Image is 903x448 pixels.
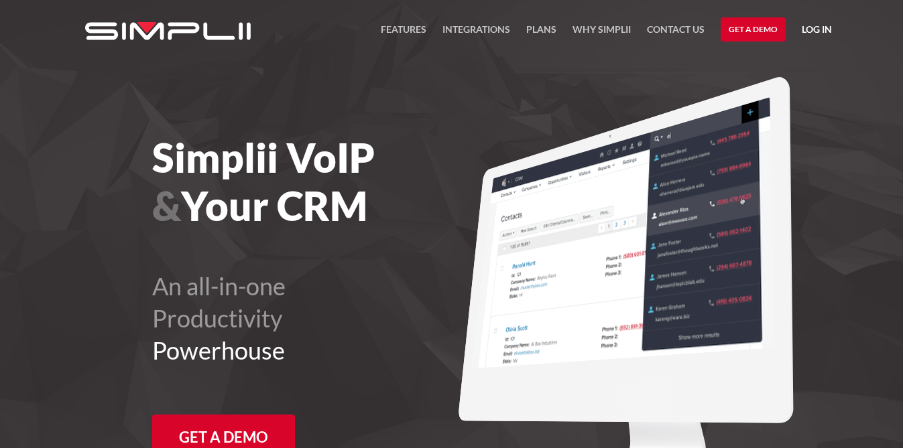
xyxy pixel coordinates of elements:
a: Log in [802,21,832,42]
a: Contact US [647,21,705,46]
h2: An all-in-one Productivity [152,270,526,366]
h1: Simplii VoIP Your CRM [152,133,526,230]
span: Powerhouse [152,335,285,365]
a: Why Simplii [573,21,631,46]
span: & [152,181,181,230]
a: Get a Demo [721,17,786,42]
a: FEATURES [381,21,426,46]
img: Simplii [85,22,251,40]
a: Integrations [442,21,510,46]
a: Plans [526,21,556,46]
